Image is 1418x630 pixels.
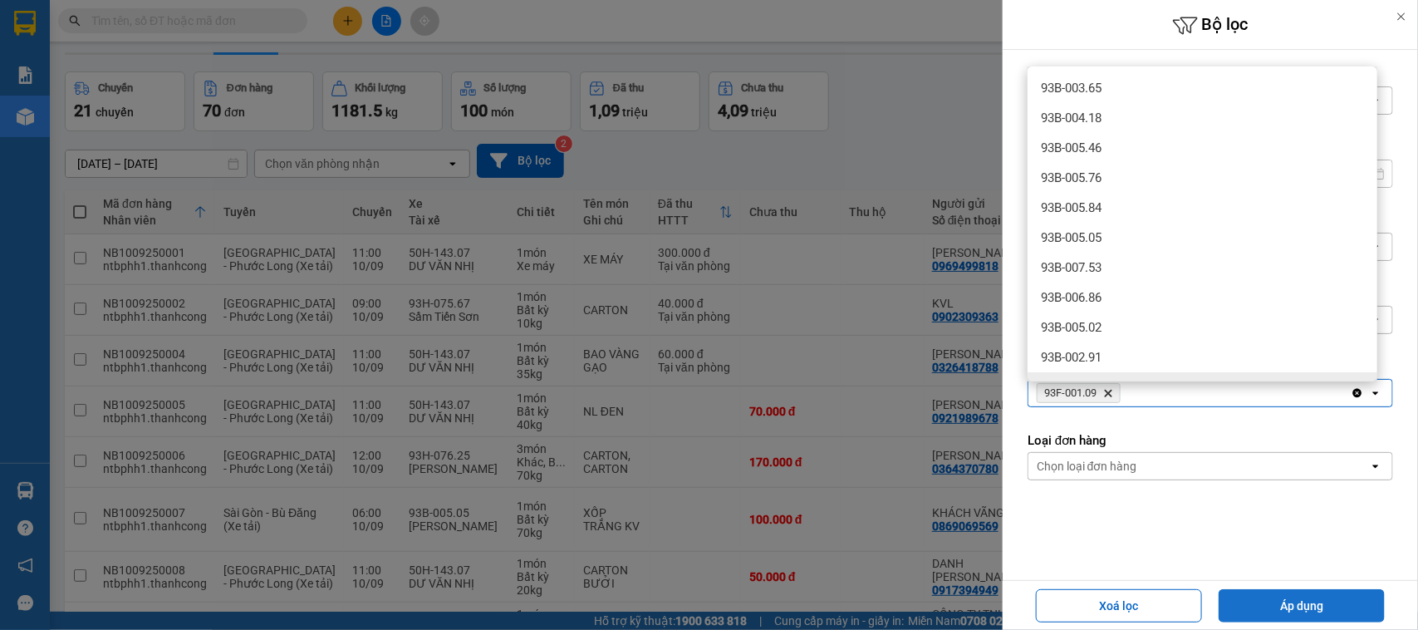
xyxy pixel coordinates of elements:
[1219,589,1385,623] button: Áp dụng
[1036,589,1202,623] button: Xoá lọc
[1124,385,1126,401] input: Selected 93F-001.09.
[1041,199,1102,216] span: 93B-005.84
[1003,12,1418,38] h6: Bộ lọc
[1041,229,1102,246] span: 93B-005.05
[1041,80,1102,96] span: 93B-003.65
[1351,386,1364,400] svg: Clear all
[1041,319,1102,336] span: 93B-005.02
[1041,140,1102,156] span: 93B-005.46
[1103,388,1113,398] svg: Delete
[1037,458,1137,475] div: Chọn loại đơn hàng
[1028,432,1393,449] label: Loại đơn hàng
[1041,349,1102,366] span: 93B-002.91
[1041,379,1102,396] span: 93B-005.91
[1041,170,1102,186] span: 93B-005.76
[1369,386,1382,400] svg: open
[1041,259,1102,276] span: 93B-007.53
[1369,460,1382,473] svg: open
[1037,383,1121,403] span: 93F-001.09, close by backspace
[1041,289,1102,306] span: 93B-006.86
[1028,66,1377,381] ul: Menu
[1041,110,1102,126] span: 93B-004.18
[1044,386,1097,400] span: 93F-001.09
